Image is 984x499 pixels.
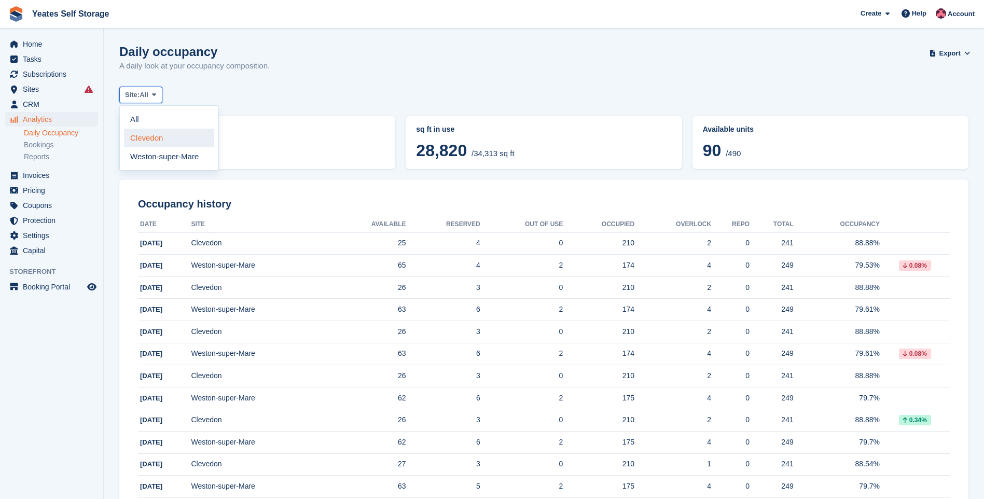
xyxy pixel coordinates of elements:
td: 3 [406,365,480,387]
td: 3 [406,276,480,299]
div: 174 [563,348,634,359]
td: 2 [480,387,563,409]
div: 0 [711,282,750,293]
span: Tasks [23,52,85,66]
td: 88.54% [794,453,880,476]
span: [DATE] [140,372,162,380]
div: 210 [563,414,634,425]
div: 210 [563,370,634,381]
div: 0.08% [899,260,931,271]
span: [DATE] [140,239,162,247]
td: 6 [406,387,480,409]
th: Date [138,216,191,233]
div: 174 [563,304,634,315]
td: 241 [750,453,794,476]
td: 88.88% [794,409,880,432]
a: menu [5,280,98,294]
a: menu [5,82,98,96]
th: Reserved [406,216,480,233]
span: [DATE] [140,306,162,313]
td: 241 [750,232,794,255]
td: 27 [330,453,406,476]
td: Weston-super-Mare [191,343,330,365]
td: 241 [750,321,794,343]
span: 90 [703,141,722,160]
td: 249 [750,255,794,277]
td: Clevedon [191,276,330,299]
th: Occupancy [794,216,880,233]
td: 3 [406,321,480,343]
img: stora-icon-8386f47178a22dfd0bd8f6a31ec36ba5ce8667c1dd55bd0f319d3a0aa187defe.svg [8,6,24,22]
span: Create [861,8,881,19]
td: 3 [406,453,480,476]
a: Reports [24,152,98,162]
td: 249 [750,343,794,365]
td: Weston-super-Mare [191,387,330,409]
td: 79.61% [794,343,880,365]
td: 63 [330,476,406,498]
div: 4 [634,304,711,315]
td: 241 [750,276,794,299]
span: Capital [23,243,85,258]
span: Protection [23,213,85,228]
span: 83.99% [130,141,385,160]
a: menu [5,183,98,198]
td: 241 [750,409,794,432]
td: 65 [330,255,406,277]
div: 2 [634,370,711,381]
div: 0 [711,437,750,448]
a: menu [5,213,98,228]
i: Smart entry sync failures have occurred [85,85,93,93]
div: 175 [563,437,634,448]
div: 175 [563,481,634,492]
a: All [124,110,214,129]
div: 210 [563,459,634,469]
td: 249 [750,387,794,409]
td: 79.7% [794,432,880,454]
span: [DATE] [140,328,162,336]
td: 4 [406,255,480,277]
div: 0 [711,304,750,315]
div: 2 [634,326,711,337]
a: menu [5,37,98,51]
span: sq ft in use [416,125,454,133]
div: 0 [711,260,750,271]
td: Clevedon [191,321,330,343]
td: 6 [406,343,480,365]
td: 0 [480,276,563,299]
span: Home [23,37,85,51]
div: 0 [711,348,750,359]
td: 6 [406,432,480,454]
th: Total [750,216,794,233]
span: [DATE] [140,438,162,446]
span: Coupons [23,198,85,213]
td: 26 [330,276,406,299]
td: 63 [330,343,406,365]
td: 0 [480,453,563,476]
a: menu [5,97,98,112]
div: 174 [563,260,634,271]
div: 4 [634,260,711,271]
td: 0 [480,232,563,255]
td: 2 [480,476,563,498]
div: 0 [711,459,750,469]
a: Bookings [24,140,98,150]
th: Out of Use [480,216,563,233]
span: Settings [23,228,85,243]
div: 4 [634,437,711,448]
span: Booking Portal [23,280,85,294]
td: Clevedon [191,365,330,387]
div: 2 [634,414,711,425]
div: 4 [634,481,711,492]
img: James Griffin [936,8,946,19]
div: 0 [711,238,750,248]
a: Weston-super-Mare [124,147,214,166]
th: Available [330,216,406,233]
abbr: Current percentage of units occupied or overlocked [703,124,958,135]
span: Invoices [23,168,85,183]
a: Yeates Self Storage [28,5,114,22]
td: 88.88% [794,321,880,343]
a: menu [5,67,98,81]
span: [DATE] [140,460,162,468]
div: 175 [563,393,634,404]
